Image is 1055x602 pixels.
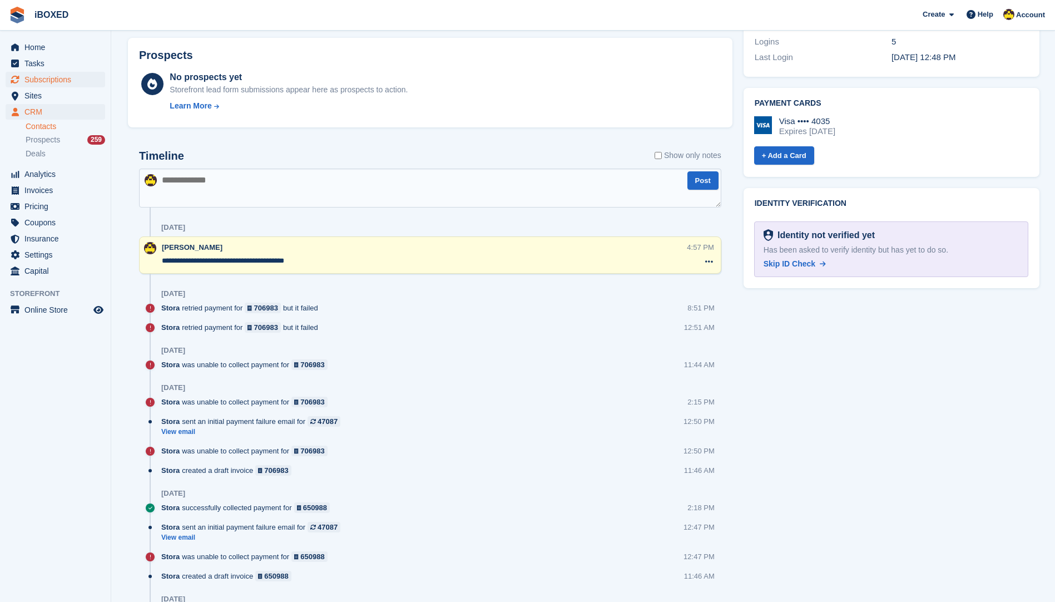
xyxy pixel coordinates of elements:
[683,446,715,456] div: 12:50 PM
[24,40,91,55] span: Home
[6,166,105,182] a: menu
[161,502,335,513] div: successfully collected payment for
[683,416,715,427] div: 12:50 PM
[318,416,338,427] div: 47087
[161,289,185,298] div: [DATE]
[1003,9,1014,20] img: Katie Brown
[170,100,211,112] div: Learn More
[161,427,346,437] a: View email
[755,199,1028,208] h2: Identity verification
[254,303,278,313] div: 706983
[318,522,338,532] div: 47087
[687,171,719,190] button: Post
[26,121,105,132] a: Contacts
[6,72,105,87] a: menu
[6,199,105,214] a: menu
[291,446,328,456] a: 706983
[30,6,73,24] a: iBOXED
[254,322,278,333] div: 706983
[10,288,111,299] span: Storefront
[6,247,105,263] a: menu
[655,150,662,161] input: Show only notes
[161,465,297,476] div: created a draft invoice
[1016,9,1045,21] span: Account
[255,571,291,581] a: 650988
[6,104,105,120] a: menu
[6,302,105,318] a: menu
[300,359,324,370] div: 706983
[291,397,328,407] a: 706983
[6,263,105,279] a: menu
[891,52,956,62] time: 2025-01-21 12:48:35 UTC
[24,215,91,230] span: Coupons
[139,150,184,162] h2: Timeline
[923,9,945,20] span: Create
[764,259,815,268] span: Skip ID Check
[24,88,91,103] span: Sites
[294,502,330,513] a: 650988
[145,174,157,186] img: Katie Brown
[170,71,408,84] div: No prospects yet
[6,88,105,103] a: menu
[161,383,185,392] div: [DATE]
[170,84,408,96] div: Storefront lead form submissions appear here as prospects to action.
[308,522,340,532] a: 47087
[161,489,185,498] div: [DATE]
[144,242,156,254] img: Katie Brown
[300,551,324,562] div: 650988
[161,416,180,427] span: Stora
[161,359,333,370] div: was unable to collect payment for
[161,446,180,456] span: Stora
[161,522,180,532] span: Stora
[161,223,185,232] div: [DATE]
[6,56,105,71] a: menu
[24,104,91,120] span: CRM
[24,166,91,182] span: Analytics
[683,522,715,532] div: 12:47 PM
[684,571,715,581] div: 11:46 AM
[779,126,835,136] div: Expires [DATE]
[755,36,891,48] div: Logins
[655,150,721,161] label: Show only notes
[683,551,715,562] div: 12:47 PM
[687,397,714,407] div: 2:15 PM
[687,502,714,513] div: 2:18 PM
[161,522,346,532] div: sent an initial payment failure email for
[24,199,91,214] span: Pricing
[684,465,715,476] div: 11:46 AM
[6,182,105,198] a: menu
[26,149,46,159] span: Deals
[255,465,291,476] a: 706983
[161,303,324,313] div: retried payment for but it failed
[764,229,773,241] img: Identity Verification Ready
[24,302,91,318] span: Online Store
[161,551,333,562] div: was unable to collect payment for
[303,502,327,513] div: 650988
[161,416,346,427] div: sent an initial payment failure email for
[161,397,180,407] span: Stora
[291,359,328,370] a: 706983
[24,182,91,198] span: Invoices
[764,244,1019,256] div: Has been asked to verify identity but has yet to do so.
[161,346,185,355] div: [DATE]
[754,116,772,134] img: Visa Logo
[161,322,180,333] span: Stora
[24,231,91,246] span: Insurance
[161,446,333,456] div: was unable to collect payment for
[6,215,105,230] a: menu
[687,303,714,313] div: 8:51 PM
[161,551,180,562] span: Stora
[161,571,297,581] div: created a draft invoice
[6,40,105,55] a: menu
[245,303,281,313] a: 706983
[264,465,288,476] div: 706983
[161,303,180,313] span: Stora
[139,49,193,62] h2: Prospects
[891,36,1028,48] div: 5
[6,231,105,246] a: menu
[87,135,105,145] div: 259
[24,247,91,263] span: Settings
[779,116,835,126] div: Visa •••• 4035
[161,533,346,542] a: View email
[755,99,1028,108] h2: Payment cards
